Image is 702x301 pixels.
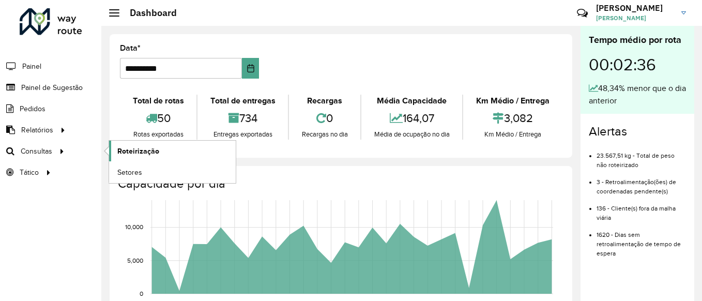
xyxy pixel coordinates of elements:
div: 0 [292,107,358,129]
div: 00:02:36 [589,47,686,82]
div: Km Médio / Entrega [466,95,559,107]
div: 734 [200,107,285,129]
label: Data [120,42,141,54]
h4: Alertas [589,124,686,139]
span: [PERSON_NAME] [596,13,674,23]
h3: [PERSON_NAME] [596,3,674,13]
div: 50 [123,107,194,129]
span: Pedidos [20,103,45,114]
div: 164,07 [364,107,460,129]
div: Média de ocupação no dia [364,129,460,140]
button: Choose Date [242,58,259,79]
div: Total de rotas [123,95,194,107]
span: Roteirização [117,146,159,157]
div: Recargas no dia [292,129,358,140]
span: Setores [117,167,142,178]
li: 136 - Cliente(s) fora da malha viária [597,196,686,222]
span: Painel de Sugestão [21,82,83,93]
h4: Capacidade por dia [118,176,562,191]
text: 0 [140,290,143,297]
a: Setores [109,162,236,183]
text: 5,000 [127,257,143,264]
div: Tempo médio por rota [589,33,686,47]
h2: Dashboard [119,7,177,19]
li: 1620 - Dias sem retroalimentação de tempo de espera [597,222,686,258]
div: 3,082 [466,107,559,129]
a: Roteirização [109,141,236,161]
div: Rotas exportadas [123,129,194,140]
span: Tático [20,167,39,178]
div: Km Médio / Entrega [466,129,559,140]
div: Total de entregas [200,95,285,107]
span: Consultas [21,146,52,157]
a: Contato Rápido [571,2,593,24]
span: Painel [22,61,41,72]
div: Média Capacidade [364,95,460,107]
text: 10,000 [125,224,143,231]
span: Relatórios [21,125,53,136]
li: 23.567,51 kg - Total de peso não roteirizado [597,143,686,170]
li: 3 - Retroalimentação(ões) de coordenadas pendente(s) [597,170,686,196]
div: Entregas exportadas [200,129,285,140]
div: Recargas [292,95,358,107]
div: 48,34% menor que o dia anterior [589,82,686,107]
